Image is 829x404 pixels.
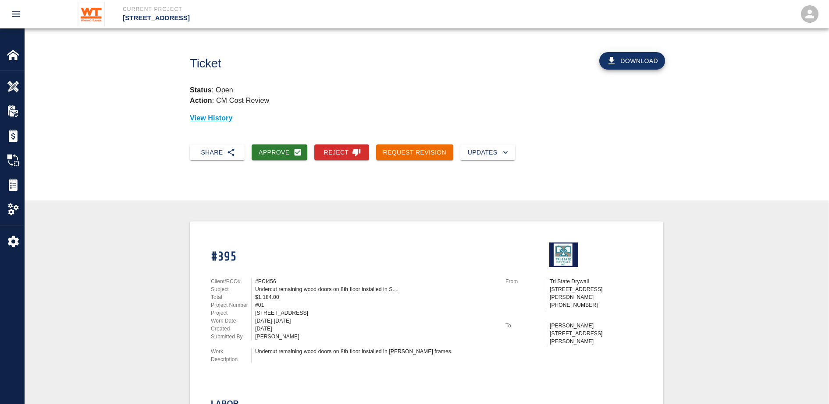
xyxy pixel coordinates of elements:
[550,278,642,285] p: Tri State Drywall
[255,293,495,301] div: $1,184.00
[190,85,663,95] p: : Open
[211,325,251,333] p: Created
[211,333,251,341] p: Submitted By
[550,301,642,309] p: [PHONE_NUMBER]
[255,278,495,285] div: #PCI456
[505,278,546,285] p: From
[550,322,642,330] p: [PERSON_NAME]
[255,325,495,333] div: [DATE]
[255,309,495,317] div: [STREET_ADDRESS]
[190,144,245,161] button: Share
[255,301,495,309] div: #01
[190,113,663,123] p: View History
[505,322,546,330] p: To
[211,309,251,317] p: Project
[599,52,665,70] button: Download
[255,285,495,293] div: Undercut remaining wood doors on 8th floor installed in S....
[255,333,495,341] div: [PERSON_NAME]
[376,144,454,161] button: Request Revision
[211,278,251,285] p: Client/PCO#
[211,301,251,309] p: Project Number
[550,330,642,345] p: [STREET_ADDRESS][PERSON_NAME]
[549,242,578,267] img: Tri State Drywall
[314,144,369,161] button: Reject
[190,97,269,104] p: : CM Cost Review
[211,249,495,265] h1: #395
[190,97,212,104] strong: Action
[211,285,251,293] p: Subject
[123,5,462,13] p: Current Project
[550,285,642,301] p: [STREET_ADDRESS][PERSON_NAME]
[190,86,212,94] strong: Status
[211,293,251,301] p: Total
[460,144,515,161] button: Updates
[785,362,829,404] iframe: Chat Widget
[5,4,26,25] button: open drawer
[78,2,105,26] img: Whiting-Turner
[255,317,495,325] div: [DATE]-[DATE]
[211,348,251,363] p: Work Description
[252,144,307,161] button: Approve
[123,13,462,23] p: [STREET_ADDRESS]
[211,317,251,325] p: Work Date
[190,56,463,71] h1: Ticket
[255,348,495,355] div: Undercut remaining wood doors on 8th floor installed in [PERSON_NAME] frames.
